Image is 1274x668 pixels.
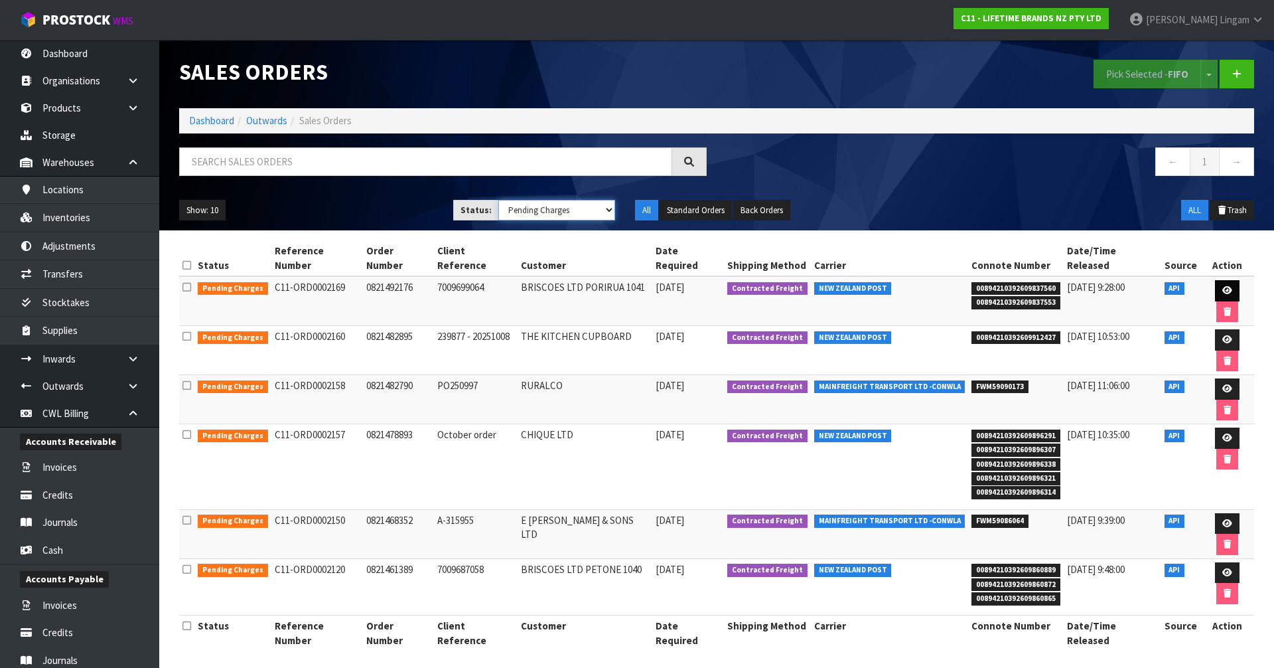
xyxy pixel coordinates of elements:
span: FWM59086064 [971,515,1028,528]
td: BRISCOES LTD PORIRUA 1041 [518,276,652,326]
td: 7009699064 [434,276,518,326]
span: FWM59090173 [971,380,1028,394]
span: [PERSON_NAME] [1146,13,1218,26]
span: 00894210392609860872 [971,578,1060,592]
span: [DATE] [656,330,684,343]
td: CHIQUE LTD [518,424,652,510]
span: Contracted Freight [727,380,808,394]
span: [DATE] [656,379,684,392]
span: 00894210392609837553 [971,296,1060,309]
span: Pending Charges [198,515,268,528]
th: Date Required [652,240,725,276]
img: cube-alt.png [20,11,36,28]
span: Pending Charges [198,282,268,295]
button: All [635,200,658,221]
span: Contracted Freight [727,331,808,345]
span: ProStock [42,11,110,29]
td: C11-ORD0002120 [271,558,364,616]
td: 0821461389 [363,558,434,616]
span: 00894210392609896307 [971,444,1060,457]
th: Connote Number [968,616,1064,651]
span: 00894210392609837560 [971,282,1060,295]
th: Shipping Method [724,240,811,276]
th: Client Reference [434,616,518,651]
span: API [1165,331,1185,345]
span: Pending Charges [198,380,268,394]
td: C11-ORD0002160 [271,326,364,375]
th: Reference Number [271,240,364,276]
strong: Status: [460,205,492,216]
span: NEW ZEALAND POST [814,564,892,577]
th: Order Number [363,240,434,276]
span: 00894210392609912427 [971,331,1060,345]
span: API [1165,430,1185,443]
th: Order Number [363,616,434,651]
th: Shipping Method [724,616,811,651]
button: Show: 10 [179,200,226,221]
th: Source [1161,240,1200,276]
td: C11-ORD0002150 [271,509,364,558]
nav: Page navigation [727,147,1254,180]
span: [DATE] [656,281,684,293]
span: [DATE] 9:48:00 [1067,563,1125,576]
td: BRISCOES LTD PETONE 1040 [518,558,652,616]
span: Accounts Payable [20,571,109,588]
td: 0821478893 [363,424,434,510]
span: [DATE] 10:53:00 [1067,330,1129,343]
span: [DATE] [656,563,684,576]
td: THE KITCHEN CUPBOARD [518,326,652,375]
th: Status [194,240,271,276]
span: [DATE] 9:39:00 [1067,514,1125,527]
th: Carrier [811,616,969,651]
span: NEW ZEALAND POST [814,430,892,443]
td: C11-ORD0002157 [271,424,364,510]
a: Dashboard [189,114,234,127]
small: WMS [113,15,133,27]
button: Pick Selected -FIFO [1094,60,1201,88]
span: Pending Charges [198,564,268,577]
th: Date/Time Released [1064,616,1161,651]
strong: C11 - LIFETIME BRANDS NZ PTY LTD [961,13,1101,24]
span: 00894210392609860889 [971,564,1060,577]
span: 00894210392609896291 [971,430,1060,443]
td: 0821482790 [363,375,434,424]
td: 239877 - 20251008 [434,326,518,375]
span: [DATE] 9:28:00 [1067,281,1125,293]
span: MAINFREIGHT TRANSPORT LTD -CONWLA [814,515,965,528]
td: 7009687058 [434,558,518,616]
span: [DATE] [656,428,684,441]
th: Date Required [652,616,725,651]
span: API [1165,515,1185,528]
span: API [1165,564,1185,577]
span: Contracted Freight [727,564,808,577]
th: Action [1200,240,1254,276]
span: 00894210392609896321 [971,472,1060,485]
td: A-315955 [434,509,518,558]
a: 1 [1190,147,1220,176]
td: PO250997 [434,375,518,424]
span: Lingam [1220,13,1249,26]
span: MAINFREIGHT TRANSPORT LTD -CONWLA [814,380,965,394]
td: C11-ORD0002158 [271,375,364,424]
span: Pending Charges [198,331,268,345]
td: RURALCO [518,375,652,424]
th: Connote Number [968,240,1064,276]
a: → [1219,147,1254,176]
td: 0821482895 [363,326,434,375]
td: 0821492176 [363,276,434,326]
th: Carrier [811,240,969,276]
span: Contracted Freight [727,282,808,295]
button: ALL [1181,200,1208,221]
th: Date/Time Released [1064,240,1161,276]
td: 0821468352 [363,509,434,558]
td: C11-ORD0002169 [271,276,364,326]
th: Status [194,616,271,651]
h1: Sales Orders [179,60,707,84]
th: Customer [518,616,652,651]
button: Trash [1210,200,1254,221]
button: Back Orders [733,200,790,221]
a: Outwards [246,114,287,127]
span: 00894210392609860865 [971,592,1060,606]
span: NEW ZEALAND POST [814,282,892,295]
td: October order [434,424,518,510]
